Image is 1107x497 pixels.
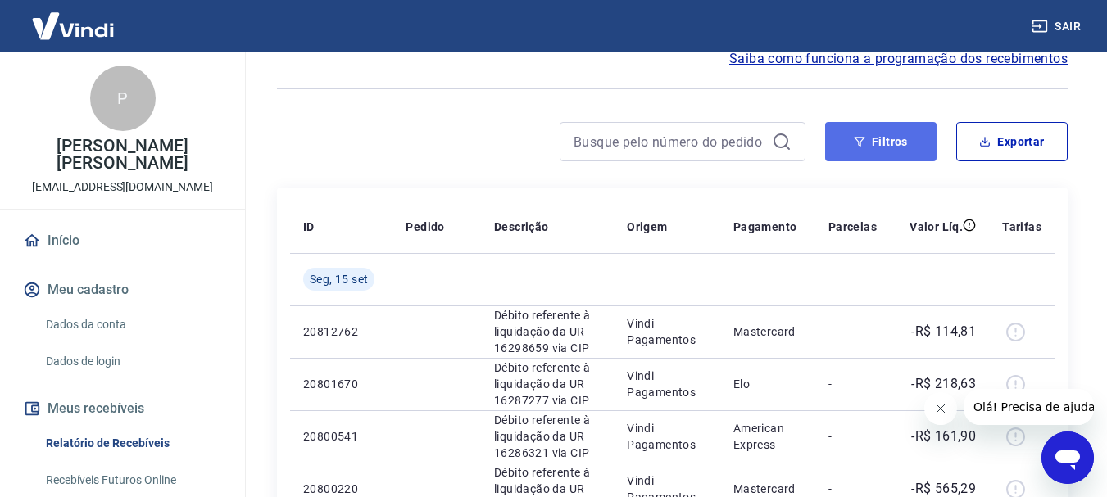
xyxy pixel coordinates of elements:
p: 20800541 [303,428,379,445]
p: -R$ 218,63 [911,374,976,394]
p: Débito referente à liquidação da UR 16287277 via CIP [494,359,601,409]
p: Vindi Pagamentos [627,315,707,348]
iframe: Fechar mensagem [924,392,957,425]
p: 20800220 [303,481,379,497]
p: -R$ 114,81 [911,322,976,341]
input: Busque pelo número do pedido [574,129,765,154]
p: Pagamento [733,219,797,235]
a: Dados da conta [39,308,225,341]
span: Olá! Precisa de ajuda? [10,11,138,25]
button: Exportar [956,122,1068,161]
p: [EMAIL_ADDRESS][DOMAIN_NAME] [32,178,213,196]
button: Meu cadastro [20,272,225,308]
p: American Express [733,420,802,453]
p: Vindi Pagamentos [627,420,707,453]
p: - [828,376,877,392]
p: Descrição [494,219,549,235]
p: Valor Líq. [910,219,963,235]
span: Seg, 15 set [310,271,368,287]
p: -R$ 161,90 [911,427,976,446]
a: Dados de login [39,345,225,378]
p: Mastercard [733,481,802,497]
p: Tarifas [1002,219,1041,235]
p: - [828,481,877,497]
p: 20801670 [303,376,379,392]
iframe: Botão para abrir a janela de mensagens [1041,431,1094,484]
img: Vindi [20,1,126,51]
p: Origem [627,219,667,235]
p: Pedido [406,219,444,235]
p: [PERSON_NAME] [PERSON_NAME] [13,138,232,172]
a: Relatório de Recebíveis [39,427,225,460]
p: Mastercard [733,323,802,340]
p: - [828,428,877,445]
button: Sair [1028,11,1087,42]
p: ID [303,219,315,235]
p: 20812762 [303,323,379,340]
p: Parcelas [828,219,877,235]
p: Vindi Pagamentos [627,368,707,400]
p: - [828,323,877,340]
p: Débito referente à liquidação da UR 16286321 via CIP [494,412,601,461]
a: Recebíveis Futuros Online [39,463,225,497]
button: Meus recebíveis [20,391,225,427]
div: P [90,66,156,131]
p: Débito referente à liquidação da UR 16298659 via CIP [494,307,601,356]
button: Filtros [825,122,937,161]
p: Elo [733,376,802,392]
iframe: Mensagem da empresa [964,389,1094,425]
a: Saiba como funciona a programação dos recebimentos [729,49,1068,69]
a: Início [20,223,225,259]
